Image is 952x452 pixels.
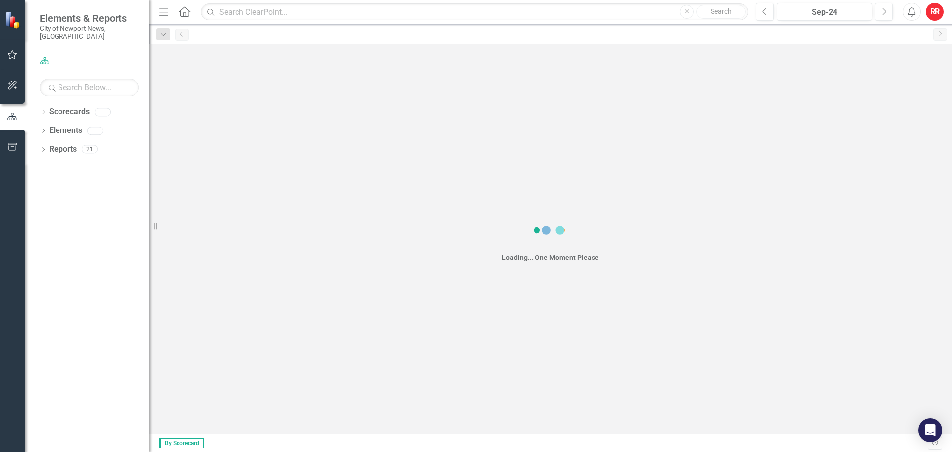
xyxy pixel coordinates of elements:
button: Search [696,5,746,19]
a: Elements [49,125,82,136]
div: Loading... One Moment Please [502,253,599,262]
span: By Scorecard [159,438,204,448]
button: Sep-24 [777,3,872,21]
div: Open Intercom Messenger [918,418,942,442]
input: Search ClearPoint... [201,3,748,21]
span: Elements & Reports [40,12,139,24]
input: Search Below... [40,79,139,96]
div: 21 [82,145,98,154]
button: RR [926,3,944,21]
span: Search [711,7,732,15]
a: Scorecards [49,106,90,118]
a: Reports [49,144,77,155]
div: Sep-24 [780,6,869,18]
small: City of Newport News, [GEOGRAPHIC_DATA] [40,24,139,41]
img: ClearPoint Strategy [4,10,23,29]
